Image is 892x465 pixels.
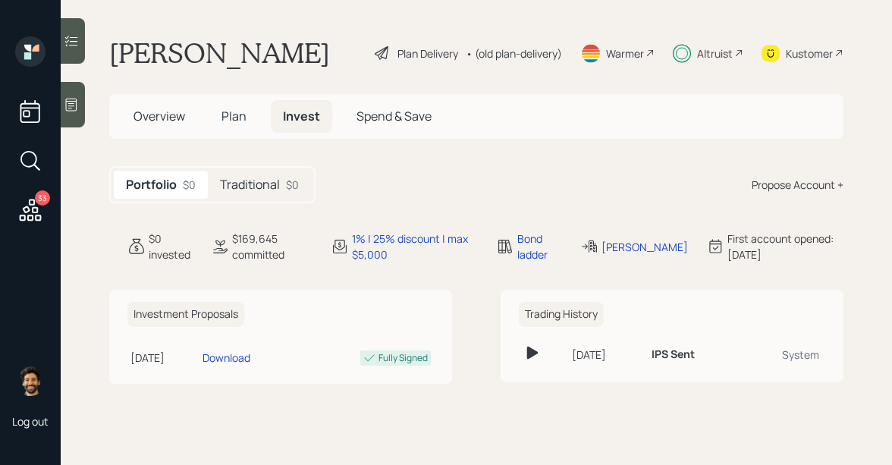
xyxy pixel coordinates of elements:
h6: Trading History [519,302,604,327]
div: $0 invested [149,231,193,262]
h5: Portfolio [126,178,177,192]
div: Kustomer [786,46,833,61]
span: Invest [283,108,320,124]
div: $169,645 committed [232,231,313,262]
div: Log out [12,414,49,429]
div: Download [203,350,250,366]
h5: Traditional [220,178,280,192]
div: Warmer [606,46,644,61]
div: Bond ladder [517,231,562,262]
div: [PERSON_NAME] [601,239,688,255]
span: Plan [221,108,247,124]
div: First account opened: [DATE] [727,231,843,262]
div: 1% | 25% discount | max $5,000 [352,231,478,262]
img: eric-schwartz-headshot.png [15,366,46,396]
div: Propose Account + [752,177,843,193]
div: $0 [183,177,196,193]
div: Altruist [697,46,733,61]
div: System [746,347,819,363]
h6: IPS Sent [652,348,695,361]
div: • (old plan-delivery) [466,46,562,61]
span: Overview [133,108,185,124]
div: $0 [286,177,299,193]
div: 33 [35,190,50,206]
div: Plan Delivery [397,46,458,61]
div: [DATE] [572,347,639,363]
div: Fully Signed [378,351,428,365]
div: [DATE] [130,350,196,366]
span: Spend & Save [356,108,432,124]
h6: Investment Proposals [127,302,244,327]
h1: [PERSON_NAME] [109,36,330,70]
